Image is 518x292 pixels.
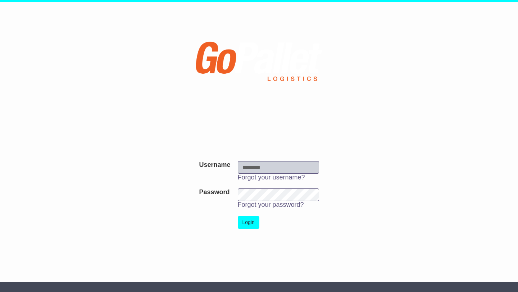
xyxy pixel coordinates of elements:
[199,188,230,196] label: Password
[238,216,259,229] button: Login
[199,161,230,169] label: Username
[238,174,305,181] a: Forgot your username?
[194,33,324,95] img: Go Pallet Logistic Pty Limited
[238,201,304,208] a: Forgot your password?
